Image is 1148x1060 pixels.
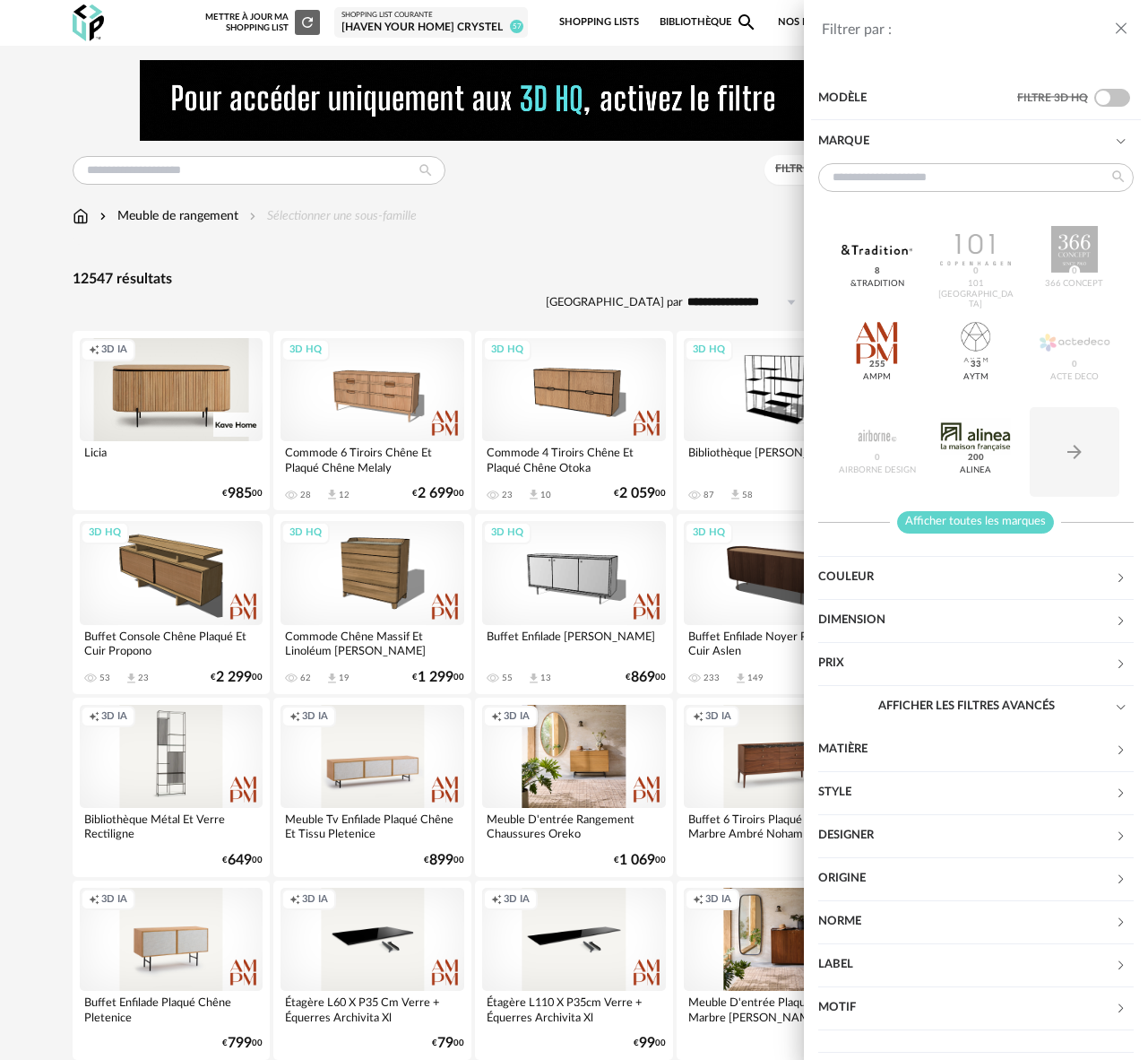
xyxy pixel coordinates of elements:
[872,265,883,278] span: 8
[818,771,1115,814] div: Style
[818,686,1134,729] div: Afficher les filtres avancés
[965,452,987,465] span: 200
[818,120,1115,163] div: Marque
[1112,18,1130,41] button: close drawer
[1030,407,1119,497] button: Arrow Right icon
[1064,446,1085,457] span: Arrow Right icon
[818,557,1134,600] div: Couleur
[818,814,1115,857] div: Designer
[818,600,1134,643] div: Dimension
[863,372,891,383] div: AMPM
[818,901,1134,944] div: Norme
[963,372,988,383] div: AYTM
[818,556,1115,599] div: Couleur
[818,987,1134,1030] div: Motif
[867,359,888,371] span: 255
[897,511,1054,534] span: Afficher toutes les marques
[818,944,1134,987] div: Label
[818,642,1115,685] div: Prix
[818,163,1134,557] div: Marque
[818,900,1115,943] div: Norme
[818,772,1134,815] div: Style
[818,729,1134,1053] div: Afficher les filtres avancés
[818,857,1115,900] div: Origine
[1017,92,1088,103] span: Filtre 3D HQ
[818,120,1134,163] div: Marque
[818,986,1115,1030] div: Motif
[818,943,1115,986] div: Label
[818,599,1115,642] div: Dimension
[818,77,1017,120] div: Modèle
[818,858,1134,901] div: Origine
[818,685,1115,728] div: Afficher les filtres avancés
[818,815,1134,858] div: Designer
[818,729,1134,772] div: Matière
[850,279,904,290] div: &tradition
[818,643,1134,686] div: Prix
[960,465,991,476] div: Alinea
[818,728,1115,771] div: Matière
[968,359,984,371] span: 33
[822,21,1112,39] div: Filtrer par :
